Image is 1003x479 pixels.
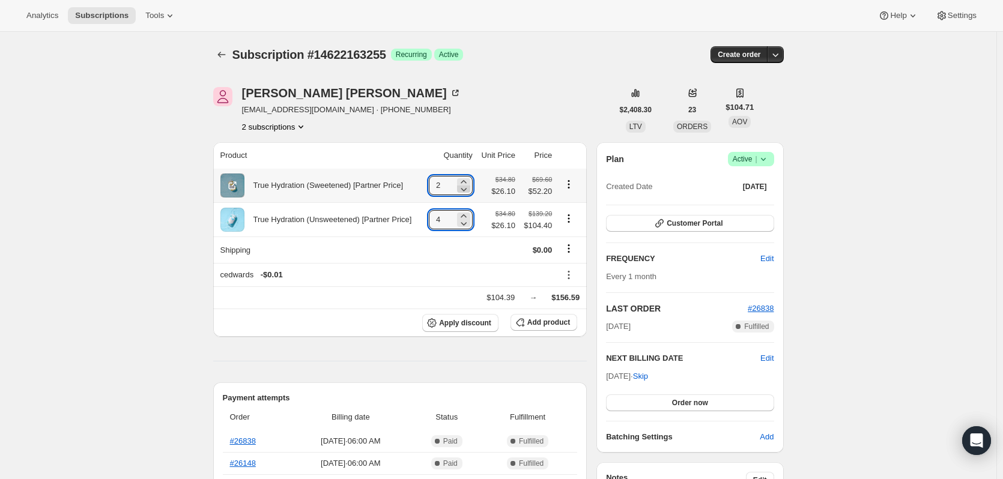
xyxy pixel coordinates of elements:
[732,118,747,126] span: AOV
[519,142,556,169] th: Price
[606,272,656,281] span: Every 1 month
[242,121,308,133] button: Product actions
[293,457,408,469] span: [DATE] · 06:00 AM
[523,220,552,232] span: $104.40
[711,46,768,63] button: Create order
[213,46,230,63] button: Subscriptions
[733,153,769,165] span: Active
[244,214,412,226] div: True Hydration (Unsweetened) [Partner Price]
[220,269,553,281] div: cedwards
[486,292,515,304] div: $104.39
[748,304,774,313] a: #26838
[230,459,256,468] a: #26148
[519,459,544,468] span: Fulfilled
[606,215,774,232] button: Customer Portal
[529,292,537,304] div: →
[688,105,696,115] span: 23
[511,314,577,331] button: Add product
[75,11,129,20] span: Subscriptions
[523,185,552,197] span: $52.20
[293,411,408,423] span: Billing date
[476,142,519,169] th: Unit Price
[606,372,648,381] span: [DATE] ·
[422,314,498,332] button: Apply discount
[230,436,256,445] a: #26838
[145,11,164,20] span: Tools
[948,11,977,20] span: Settings
[495,210,515,217] small: $34.80
[606,303,748,315] h2: LAST ORDER
[213,142,423,169] th: Product
[242,87,461,99] div: [PERSON_NAME] [PERSON_NAME]
[423,142,476,169] th: Quantity
[396,50,427,59] span: Recurring
[760,253,774,265] span: Edit
[606,394,774,411] button: Order now
[559,178,578,191] button: Product actions
[293,435,408,447] span: [DATE] · 06:00 AM
[232,48,386,61] span: Subscription #14622163255
[753,427,781,447] button: Add
[748,303,774,315] button: #26838
[223,392,578,404] h2: Payment attempts
[681,101,703,118] button: 23
[672,398,708,408] span: Order now
[743,182,767,191] span: [DATE]
[415,411,478,423] span: Status
[491,220,515,232] span: $26.10
[629,122,642,131] span: LTV
[527,318,570,327] span: Add product
[677,122,708,131] span: ORDERS
[443,459,458,468] span: Paid
[26,11,58,20] span: Analytics
[19,7,65,24] button: Analytics
[606,153,624,165] h2: Plan
[890,11,906,20] span: Help
[138,7,183,24] button: Tools
[533,246,553,255] span: $0.00
[491,185,515,197] span: $26.10
[529,210,552,217] small: $139.20
[718,50,760,59] span: Create order
[871,7,926,24] button: Help
[755,154,757,164] span: |
[223,404,290,430] th: Order
[606,181,652,193] span: Created Date
[220,173,244,197] img: product img
[244,179,404,191] div: True Hydration (Sweetened) [Partner Price]
[760,431,774,443] span: Add
[760,352,774,364] button: Edit
[213,87,232,106] span: Joseph Carrizzo
[261,269,283,281] span: - $0.01
[68,7,136,24] button: Subscriptions
[439,50,459,59] span: Active
[519,436,544,446] span: Fulfilled
[485,411,570,423] span: Fulfillment
[559,242,578,255] button: Shipping actions
[736,178,774,195] button: [DATE]
[606,352,760,364] h2: NEXT BILLING DATE
[753,249,781,268] button: Edit
[439,318,491,328] span: Apply discount
[929,7,984,24] button: Settings
[532,176,552,183] small: $69.60
[443,436,458,446] span: Paid
[620,105,652,115] span: $2,408.30
[551,293,580,302] span: $156.59
[744,322,769,331] span: Fulfilled
[220,208,244,232] img: product img
[559,212,578,225] button: Product actions
[495,176,515,183] small: $34.80
[213,236,423,263] th: Shipping
[633,370,648,382] span: Skip
[667,218,723,228] span: Customer Portal
[726,101,754,113] span: $104.71
[962,426,991,455] div: Open Intercom Messenger
[606,431,760,443] h6: Batching Settings
[626,367,655,386] button: Skip
[242,104,461,116] span: [EMAIL_ADDRESS][DOMAIN_NAME] · [PHONE_NUMBER]
[613,101,659,118] button: $2,408.30
[606,253,760,265] h2: FREQUENCY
